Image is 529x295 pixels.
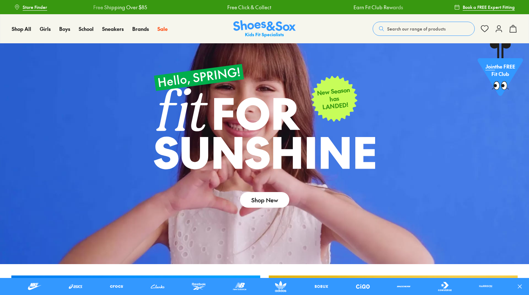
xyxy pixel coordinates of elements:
a: Brands [132,25,149,33]
button: Search our range of products [373,22,475,36]
a: Shoes & Sox [233,20,296,38]
span: Brands [132,25,149,32]
a: Jointhe FREE Fit Club [478,43,523,100]
a: Free Shipping Over $85 [76,4,129,11]
a: Sale [157,25,168,33]
a: Boys [59,25,70,33]
span: Join [485,65,495,72]
span: Shop All [12,25,31,32]
a: Shop All [12,25,31,33]
span: Girls [40,25,51,32]
a: Store Finder [14,1,47,13]
a: School [79,25,94,33]
a: Shop New [240,192,289,208]
a: Earn Fit Club Rewards [336,4,385,11]
span: Sneakers [102,25,124,32]
span: Book a FREE Expert Fitting [463,4,515,10]
a: Book a FREE Expert Fitting [454,1,515,13]
span: Sale [157,25,168,32]
img: SNS_Logo_Responsive.svg [233,20,296,38]
a: Sneakers [102,25,124,33]
span: School [79,25,94,32]
span: Store Finder [23,4,47,10]
a: Free Click & Collect [210,4,254,11]
span: Search our range of products [387,26,446,32]
span: Boys [59,25,70,32]
a: Girls [40,25,51,33]
p: the FREE Fit Club [478,59,523,85]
